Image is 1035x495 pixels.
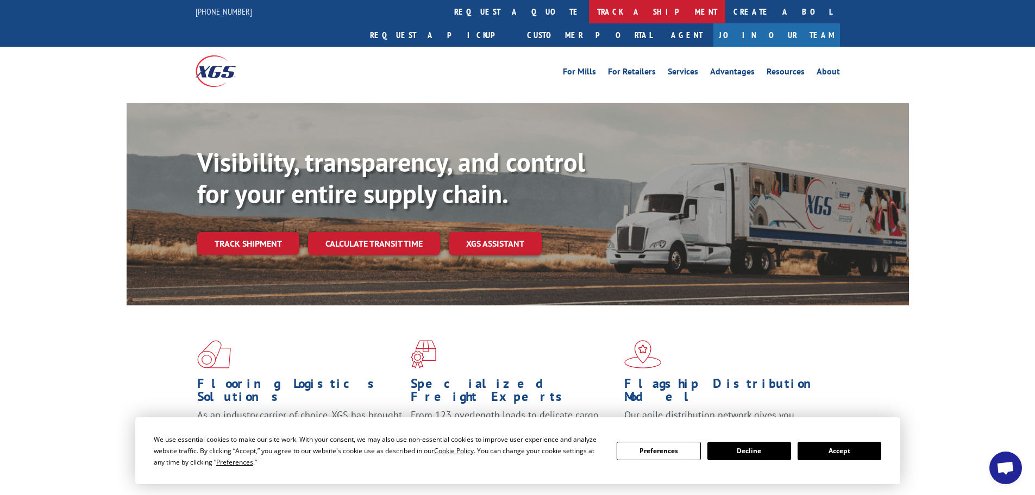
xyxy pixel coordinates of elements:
[135,417,900,484] div: Cookie Consent Prompt
[660,23,713,47] a: Agent
[668,67,698,79] a: Services
[624,377,830,409] h1: Flagship Distribution Model
[411,340,436,368] img: xgs-icon-focused-on-flooring-red
[989,452,1022,484] div: Open chat
[411,409,616,457] p: From 123 overlength loads to delicate cargo, our experienced staff knows the best way to move you...
[563,67,596,79] a: For Mills
[434,446,474,455] span: Cookie Policy
[197,340,231,368] img: xgs-icon-total-supply-chain-intelligence-red
[449,232,542,255] a: XGS ASSISTANT
[197,145,585,210] b: Visibility, transparency, and control for your entire supply chain.
[196,6,252,17] a: [PHONE_NUMBER]
[707,442,791,460] button: Decline
[624,340,662,368] img: xgs-icon-flagship-distribution-model-red
[767,67,805,79] a: Resources
[362,23,519,47] a: Request a pickup
[411,377,616,409] h1: Specialized Freight Experts
[608,67,656,79] a: For Retailers
[817,67,840,79] a: About
[519,23,660,47] a: Customer Portal
[713,23,840,47] a: Join Our Team
[197,377,403,409] h1: Flooring Logistics Solutions
[308,232,440,255] a: Calculate transit time
[617,442,700,460] button: Preferences
[197,409,402,447] span: As an industry carrier of choice, XGS has brought innovation and dedication to flooring logistics...
[216,458,253,467] span: Preferences
[710,67,755,79] a: Advantages
[798,442,881,460] button: Accept
[154,434,604,468] div: We use essential cookies to make our site work. With your consent, we may also use non-essential ...
[624,409,824,434] span: Our agile distribution network gives you nationwide inventory management on demand.
[197,232,299,255] a: Track shipment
